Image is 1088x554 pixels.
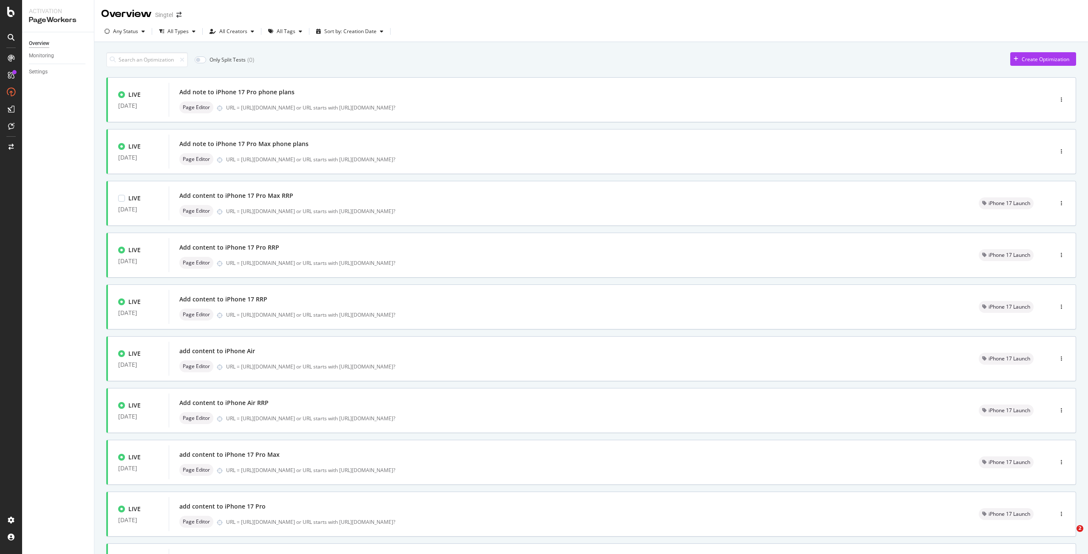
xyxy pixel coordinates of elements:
[118,413,159,420] div: [DATE]
[101,7,152,21] div: Overview
[118,465,159,472] div: [DATE]
[128,298,141,306] div: LIVE
[128,453,141,461] div: LIVE
[179,257,213,269] div: neutral label
[29,51,88,60] a: Monitoring
[179,450,280,459] div: add content to iPhone 17 Pro Max
[179,191,293,200] div: Add content to iPhone 17 Pro Max RRP
[989,356,1030,361] span: iPhone 17 Launch
[179,101,213,113] div: neutral label
[247,56,254,64] div: ( 0 )
[183,208,210,214] span: Page Editor
[226,415,958,422] div: URL = [URL][DOMAIN_NAME] or URL starts with [URL][DOMAIN_NAME]?
[29,15,87,25] div: PageWorkers
[183,416,210,421] span: Page Editor
[128,349,141,358] div: LIVE
[979,301,1034,313] div: neutral label
[118,517,159,523] div: [DATE]
[226,311,958,318] div: URL = [URL][DOMAIN_NAME] or URL starts with [URL][DOMAIN_NAME]?
[226,363,958,370] div: URL = [URL][DOMAIN_NAME] or URL starts with [URL][DOMAIN_NAME]?
[156,25,199,38] button: All Types
[979,353,1034,365] div: neutral label
[226,467,958,474] div: URL = [URL][DOMAIN_NAME] or URL starts with [URL][DOMAIN_NAME]?
[989,201,1030,206] span: iPhone 17 Launch
[226,518,958,526] div: URL = [URL][DOMAIN_NAME] or URL starts with [URL][DOMAIN_NAME]?
[176,12,181,18] div: arrow-right-arrow-left
[183,312,210,317] span: Page Editor
[118,102,159,109] div: [DATE]
[101,25,148,38] button: Any Status
[29,67,88,76] a: Settings
[118,361,159,368] div: [DATE]
[118,309,159,316] div: [DATE]
[226,259,958,267] div: URL = [URL][DOMAIN_NAME] or URL starts with [URL][DOMAIN_NAME]?
[128,401,141,410] div: LIVE
[179,412,213,424] div: neutral label
[979,197,1034,209] div: neutral label
[1010,52,1076,66] button: Create Optimization
[1022,56,1069,63] div: Create Optimization
[179,464,213,476] div: neutral label
[183,157,210,162] span: Page Editor
[128,90,141,99] div: LIVE
[179,347,255,355] div: add content to iPhone Air
[183,364,210,369] span: Page Editor
[979,508,1034,520] div: neutral label
[313,25,387,38] button: Sort by: Creation Date
[179,88,295,96] div: Add note to iPhone 17 Pro phone plans
[979,456,1034,468] div: neutral label
[989,460,1030,465] span: iPhone 17 Launch
[226,104,1017,111] div: URL = [URL][DOMAIN_NAME] or URL starts with [URL][DOMAIN_NAME]?
[118,258,159,264] div: [DATE]
[179,243,279,252] div: Add content to iPhone 17 Pro RRP
[989,253,1030,258] span: iPhone 17 Launch
[128,246,141,254] div: LIVE
[226,208,958,215] div: URL = [URL][DOMAIN_NAME] or URL starts with [URL][DOMAIN_NAME]?
[1077,525,1083,532] span: 2
[179,516,213,528] div: neutral label
[179,153,213,165] div: neutral label
[113,29,138,34] div: Any Status
[277,29,295,34] div: All Tags
[989,304,1030,309] span: iPhone 17 Launch
[167,29,189,34] div: All Types
[183,467,210,472] span: Page Editor
[226,156,1017,163] div: URL = [URL][DOMAIN_NAME] or URL starts with [URL][DOMAIN_NAME]?
[219,29,247,34] div: All Creators
[179,502,266,511] div: add content to iPhone 17 Pro
[183,105,210,110] span: Page Editor
[1059,525,1079,546] iframe: Intercom live chat
[29,39,88,48] a: Overview
[265,25,306,38] button: All Tags
[183,519,210,524] span: Page Editor
[128,194,141,202] div: LIVE
[128,505,141,513] div: LIVE
[324,29,377,34] div: Sort by: Creation Date
[118,154,159,161] div: [DATE]
[179,360,213,372] div: neutral label
[29,39,49,48] div: Overview
[118,206,159,213] div: [DATE]
[179,140,309,148] div: Add note to iPhone 17 Pro Max phone plans
[183,260,210,265] span: Page Editor
[128,142,141,151] div: LIVE
[979,405,1034,416] div: neutral label
[29,7,87,15] div: Activation
[155,11,173,19] div: Singtel
[29,67,48,76] div: Settings
[210,56,246,63] div: Only Split Tests
[179,309,213,321] div: neutral label
[179,205,213,217] div: neutral label
[979,249,1034,261] div: neutral label
[29,51,54,60] div: Monitoring
[106,52,188,67] input: Search an Optimization
[179,295,267,304] div: Add content to iPhone 17 RRP
[989,512,1030,517] span: iPhone 17 Launch
[206,25,258,38] button: All Creators
[179,399,269,407] div: Add content to iPhone Air RRP
[989,408,1030,413] span: iPhone 17 Launch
